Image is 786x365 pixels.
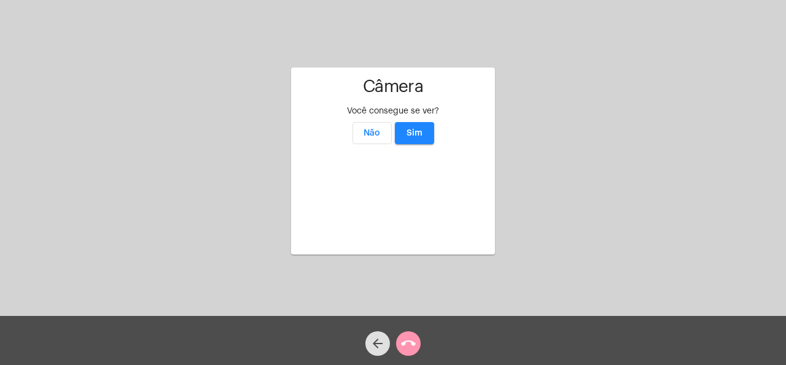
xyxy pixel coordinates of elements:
button: Sim [395,122,434,144]
mat-icon: call_end [401,336,416,351]
button: Não [352,122,392,144]
span: Não [364,129,380,137]
span: Você consegue se ver? [347,107,439,115]
mat-icon: arrow_back [370,336,385,351]
h1: Câmera [301,77,485,96]
span: Sim [407,129,422,137]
